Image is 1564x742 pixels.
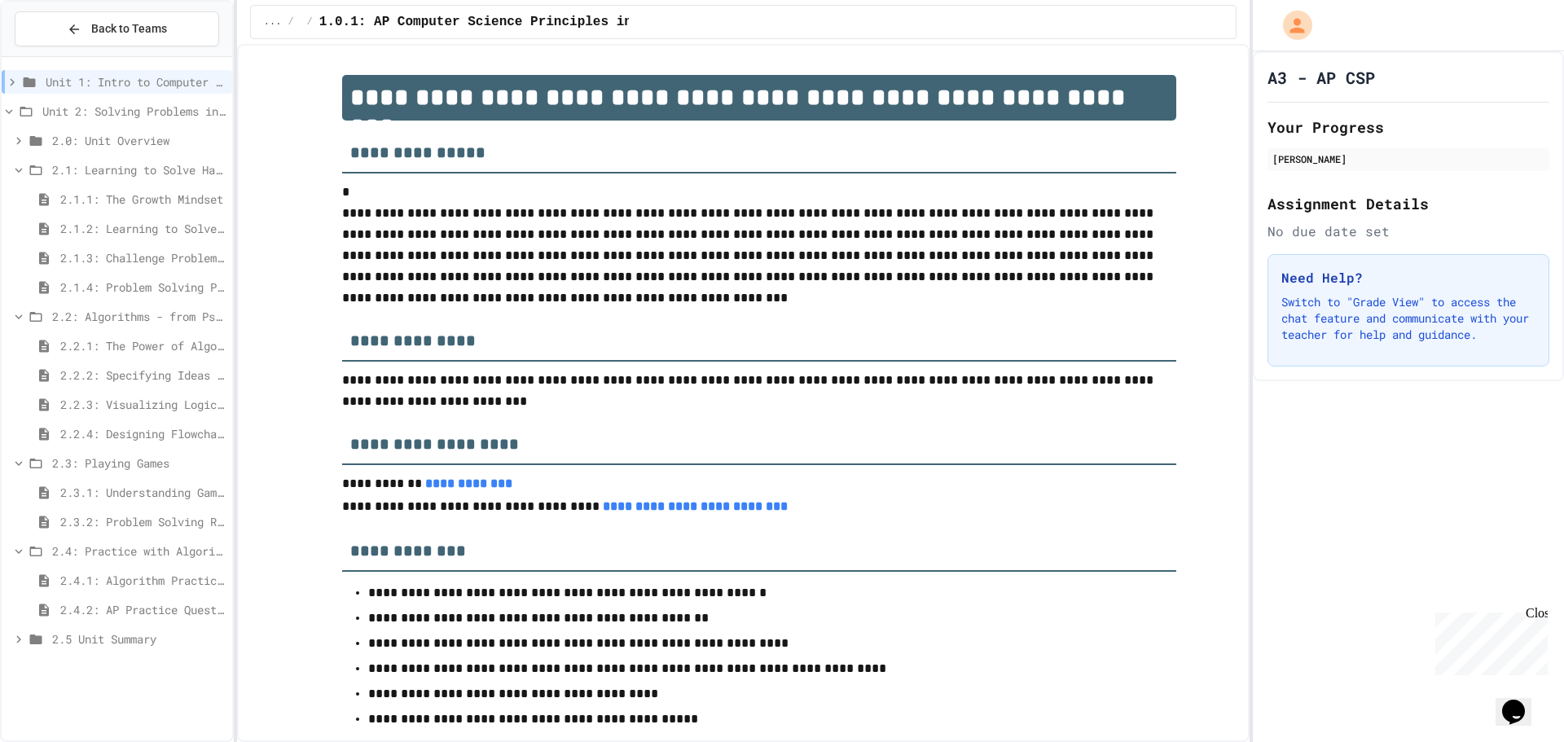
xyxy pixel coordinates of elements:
[1267,116,1549,138] h2: Your Progress
[52,454,226,472] span: 2.3: Playing Games
[52,132,226,149] span: 2.0: Unit Overview
[46,73,226,90] span: Unit 1: Intro to Computer Science
[1266,7,1316,44] div: My Account
[60,220,226,237] span: 2.1.2: Learning to Solve Hard Problems
[1267,66,1375,89] h1: A3 - AP CSP
[1267,222,1549,241] div: No due date set
[1281,268,1535,288] h3: Need Help?
[1272,151,1544,166] div: [PERSON_NAME]
[1281,294,1535,343] p: Switch to "Grade View" to access the chat feature and communicate with your teacher for help and ...
[15,11,219,46] button: Back to Teams
[60,279,226,296] span: 2.1.4: Problem Solving Practice
[60,249,226,266] span: 2.1.3: Challenge Problem - The Bridge
[319,12,812,32] span: 1.0.1: AP Computer Science Principles in Python Course Syllabus
[52,630,226,648] span: 2.5 Unit Summary
[60,484,226,501] span: 2.3.1: Understanding Games with Flowcharts
[60,425,226,442] span: 2.2.4: Designing Flowcharts
[1496,677,1548,726] iframe: chat widget
[60,513,226,530] span: 2.3.2: Problem Solving Reflection
[42,103,226,120] span: Unit 2: Solving Problems in Computer Science
[60,601,226,618] span: 2.4.2: AP Practice Questions
[91,20,167,37] span: Back to Teams
[288,15,293,29] span: /
[60,337,226,354] span: 2.2.1: The Power of Algorithms
[52,161,226,178] span: 2.1: Learning to Solve Hard Problems
[52,308,226,325] span: 2.2: Algorithms - from Pseudocode to Flowcharts
[52,542,226,560] span: 2.4: Practice with Algorithms
[60,191,226,208] span: 2.1.1: The Growth Mindset
[60,572,226,589] span: 2.4.1: Algorithm Practice Exercises
[7,7,112,103] div: Chat with us now!Close
[60,367,226,384] span: 2.2.2: Specifying Ideas with Pseudocode
[60,396,226,413] span: 2.2.3: Visualizing Logic with Flowcharts
[1429,606,1548,675] iframe: chat widget
[264,15,282,29] span: ...
[307,15,313,29] span: /
[1267,192,1549,215] h2: Assignment Details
